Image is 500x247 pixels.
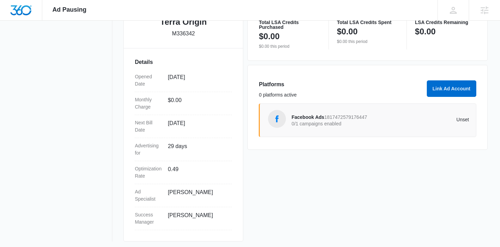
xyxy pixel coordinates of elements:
[135,92,232,115] div: Monthly Charge$0.00
[415,26,436,37] p: $0.00
[259,20,320,30] p: Total LSA Credits Purchased
[259,43,320,49] p: $0.00 this period
[415,20,476,25] p: LSA Credits Remaining
[135,165,162,180] dt: Optimization Rate
[160,16,207,28] h2: Terra Origin
[135,211,162,226] dt: Success Manager
[291,121,380,126] p: 0/1 campaigns enabled
[168,165,226,180] dd: 0.49
[272,114,282,124] img: Facebook Ads
[168,142,226,157] dd: 29 days
[135,58,232,66] h3: Details
[135,69,232,92] div: Opened Date[DATE]
[427,80,476,97] button: Link Ad Account
[380,117,469,122] p: Unset
[168,211,226,226] dd: [PERSON_NAME]
[135,207,232,230] div: Success Manager[PERSON_NAME]
[135,96,162,111] dt: Monthly Charge
[168,188,226,203] dd: [PERSON_NAME]
[259,80,422,89] h3: Platforms
[324,114,367,120] span: 1817472579176447
[259,31,279,42] p: $0.00
[135,115,232,138] div: Next Bill Date[DATE]
[337,20,398,25] p: Total LSA Credits Spent
[168,96,226,111] dd: $0.00
[259,103,476,137] a: Facebook AdsFacebook Ads18174725791764470/1 campaigns enabledUnset
[168,73,226,88] dd: [DATE]
[337,38,398,45] p: $0.00 this period
[168,119,226,134] dd: [DATE]
[135,73,162,88] dt: Opened Date
[259,91,422,99] p: 0 platforms active
[135,138,232,161] div: Advertising for29 days
[172,30,195,38] p: M336342
[135,188,162,203] dt: Ad Specialist
[135,142,162,157] dt: Advertising for
[53,6,87,13] span: Ad Pausing
[291,114,324,120] span: Facebook Ads
[337,26,358,37] p: $0.00
[135,161,232,184] div: Optimization Rate0.49
[135,184,232,207] div: Ad Specialist[PERSON_NAME]
[135,119,162,134] dt: Next Bill Date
